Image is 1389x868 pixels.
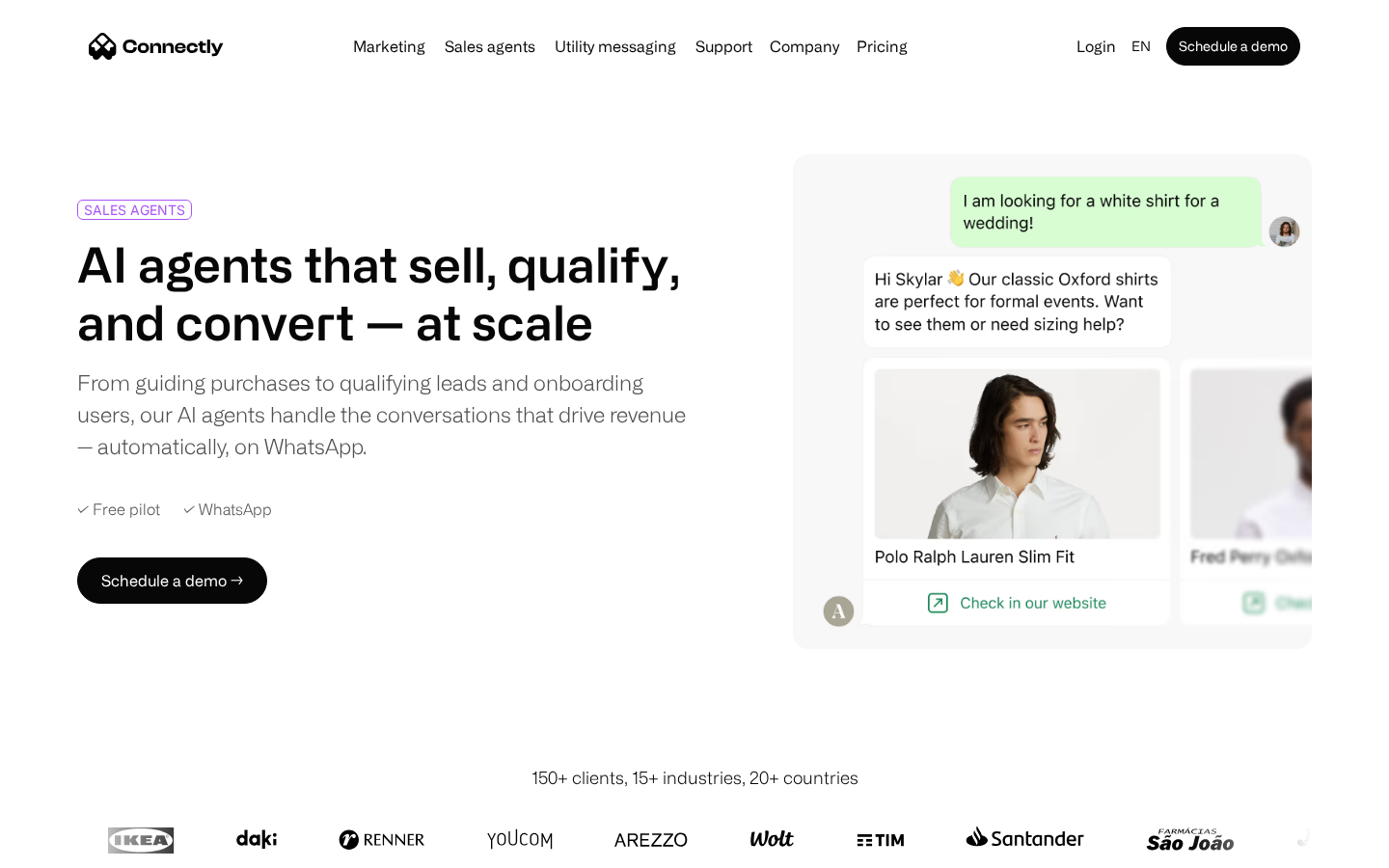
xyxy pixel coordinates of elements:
[183,501,272,519] div: ✓ WhatsApp
[77,557,267,604] a: Schedule a demo →
[547,39,684,54] a: Utility messaging
[345,39,433,54] a: Marketing
[77,366,687,462] div: From guiding purchases to qualifying leads and onboarding users, our AI agents handle the convers...
[1131,33,1151,60] div: en
[849,39,915,54] a: Pricing
[770,33,839,60] div: Company
[84,203,185,217] div: SALES AGENTS
[531,765,858,791] div: 150+ clients, 15+ industries, 20+ countries
[437,39,543,54] a: Sales agents
[688,39,760,54] a: Support
[1069,33,1124,60] a: Login
[77,501,160,519] div: ✓ Free pilot
[77,235,687,351] h1: AI agents that sell, qualify, and convert — at scale
[1166,27,1300,66] a: Schedule a demo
